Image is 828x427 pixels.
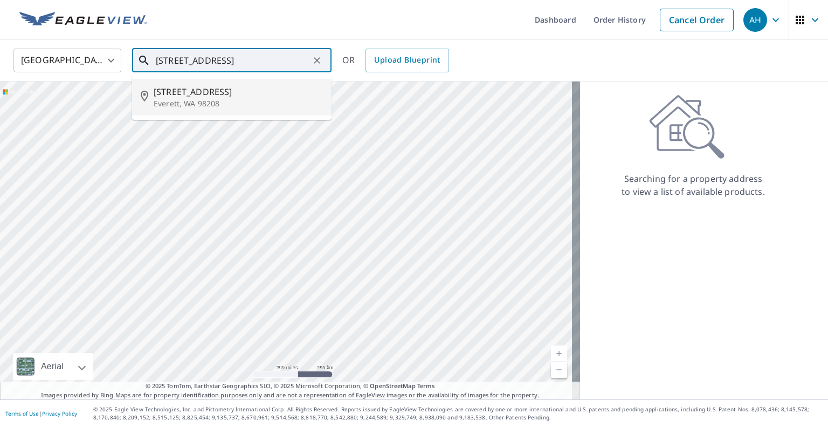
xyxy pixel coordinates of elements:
[365,49,448,72] a: Upload Blueprint
[5,410,77,417] p: |
[42,410,77,417] a: Privacy Policy
[551,362,567,378] a: Current Level 5, Zoom Out
[551,345,567,362] a: Current Level 5, Zoom In
[93,405,823,422] p: © 2025 Eagle View Technologies, Inc. and Pictometry International Corp. All Rights Reserved. Repo...
[743,8,767,32] div: AH
[309,53,325,68] button: Clear
[342,49,449,72] div: OR
[660,9,734,31] a: Cancel Order
[621,172,765,198] p: Searching for a property address to view a list of available products.
[417,382,435,390] a: Terms
[38,353,67,380] div: Aerial
[146,382,435,391] span: © 2025 TomTom, Earthstar Geographics SIO, © 2025 Microsoft Corporation, ©
[154,98,323,109] p: Everett, WA 98208
[13,353,93,380] div: Aerial
[13,45,121,76] div: [GEOGRAPHIC_DATA]
[5,410,39,417] a: Terms of Use
[370,382,415,390] a: OpenStreetMap
[156,45,309,76] input: Search by address or latitude-longitude
[374,53,440,67] span: Upload Blueprint
[154,85,323,98] span: [STREET_ADDRESS]
[19,12,147,28] img: EV Logo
